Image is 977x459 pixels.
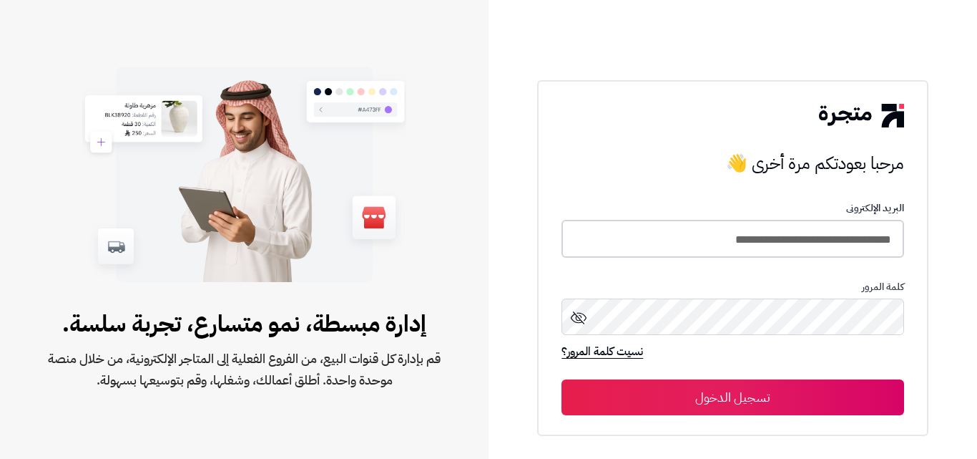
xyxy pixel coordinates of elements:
img: logo-2.png [819,104,903,127]
p: كلمة المرور [561,281,903,293]
h3: مرحبا بعودتكم مرة أخرى 👋 [561,149,903,178]
a: نسيت كلمة المرور؟ [561,343,643,363]
p: البريد الإلكترونى [561,203,903,214]
span: قم بإدارة كل قنوات البيع، من الفروع الفعلية إلى المتاجر الإلكترونية، من خلال منصة موحدة واحدة. أط... [46,348,443,391]
span: إدارة مبسطة، نمو متسارع، تجربة سلسة. [46,306,443,341]
button: تسجيل الدخول [561,380,903,415]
